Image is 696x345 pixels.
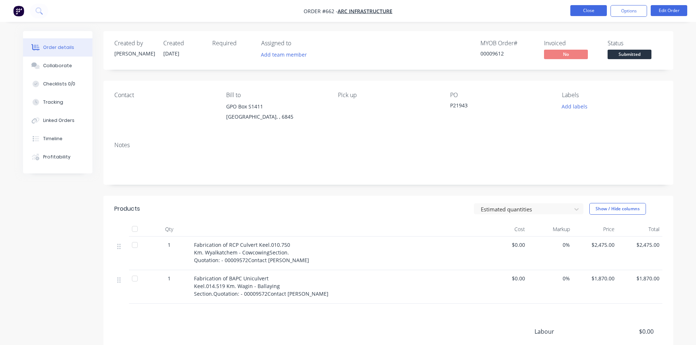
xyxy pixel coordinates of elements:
[620,241,659,249] span: $2,475.00
[194,275,328,297] span: Fabrication of BAPC Uniculvert Keel.014.519 Km. Wagin - Ballaying Section.Quotation: - 00009572Co...
[304,8,338,15] span: Order #662 -
[114,204,140,213] div: Products
[608,50,651,61] button: Submitted
[23,111,92,130] button: Linked Orders
[114,40,155,47] div: Created by
[589,203,646,215] button: Show / Hide columns
[608,40,662,47] div: Status
[338,8,392,15] a: Arc Infrastructure
[531,275,570,282] span: 0%
[261,50,311,60] button: Add team member
[570,5,607,16] button: Close
[168,241,171,249] span: 1
[450,92,550,99] div: PO
[226,101,326,112] div: GPO Box S1411
[163,40,204,47] div: Created
[573,222,618,237] div: Price
[576,275,615,282] span: $1,870.00
[483,222,528,237] div: Cost
[23,148,92,166] button: Profitability
[226,101,326,125] div: GPO Box S1411[GEOGRAPHIC_DATA], , 6845
[23,130,92,148] button: Timeline
[23,93,92,111] button: Tracking
[23,38,92,57] button: Order details
[486,241,525,249] span: $0.00
[43,62,72,69] div: Collaborate
[558,101,592,111] button: Add labels
[261,40,334,47] div: Assigned to
[544,40,599,47] div: Invoiced
[651,5,687,16] button: Edit Order
[617,222,662,237] div: Total
[450,101,541,112] div: P21943
[338,92,438,99] div: Pick up
[531,241,570,249] span: 0%
[194,241,309,264] span: Fabrication of RCP Culvert Keel.010.750 Km. Wyalkatchem - CowcowingSection. Quotation: - 00009572...
[114,142,662,149] div: Notes
[599,327,653,336] span: $0.00
[576,241,615,249] span: $2,475.00
[43,81,75,87] div: Checklists 0/0
[43,44,74,51] div: Order details
[212,40,252,47] div: Required
[43,99,63,106] div: Tracking
[226,112,326,122] div: [GEOGRAPHIC_DATA], , 6845
[480,40,535,47] div: MYOB Order #
[480,50,535,57] div: 00009612
[535,327,600,336] span: Labour
[486,275,525,282] span: $0.00
[544,50,588,59] span: No
[611,5,647,17] button: Options
[608,50,651,59] span: Submitted
[226,92,326,99] div: Bill to
[528,222,573,237] div: Markup
[257,50,311,60] button: Add team member
[562,92,662,99] div: Labels
[23,75,92,93] button: Checklists 0/0
[114,50,155,57] div: [PERSON_NAME]
[163,50,179,57] span: [DATE]
[23,57,92,75] button: Collaborate
[13,5,24,16] img: Factory
[43,117,75,124] div: Linked Orders
[620,275,659,282] span: $1,870.00
[114,92,214,99] div: Contact
[147,222,191,237] div: Qty
[43,135,62,142] div: Timeline
[168,275,171,282] span: 1
[43,154,71,160] div: Profitability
